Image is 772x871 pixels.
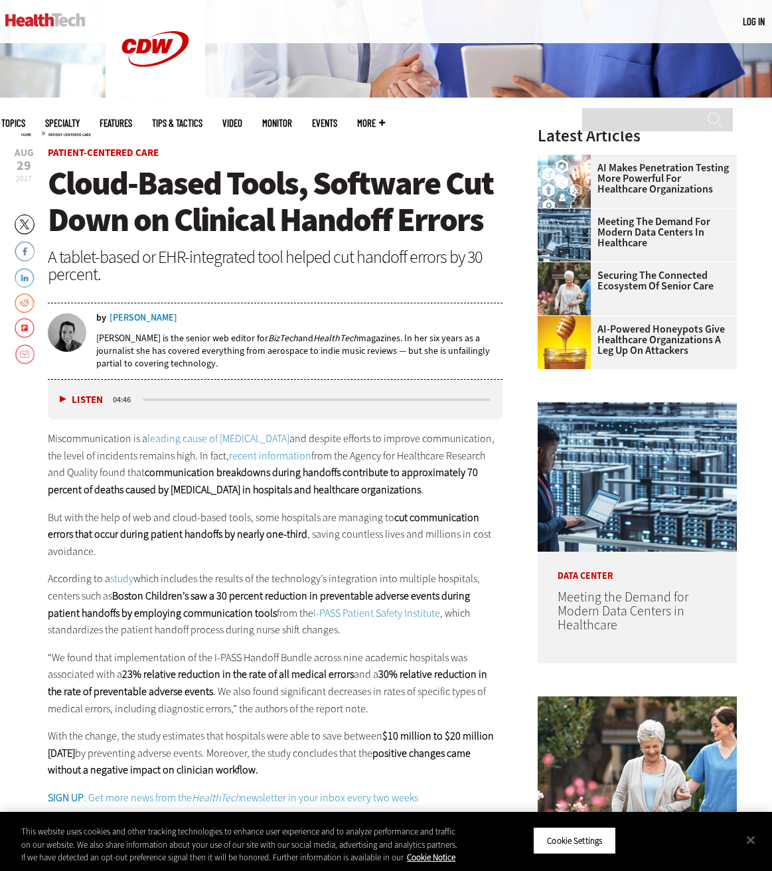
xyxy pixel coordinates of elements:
[538,696,737,846] img: nurse walks with senior woman through a garden
[262,118,292,128] a: MonITor
[533,827,616,854] button: Cookie Settings
[96,332,503,370] p: [PERSON_NAME] is the senior web editor for and magazines. In her six years as a journalist she ha...
[48,313,86,352] img: Juliet Van Wagenen
[558,588,688,634] a: Meeting the Demand for Modern Data Centers in Healthcare
[1,118,25,128] span: Topics
[48,465,478,497] strong: communication breakdowns during handoffs contribute to approximately 70 percent of deaths caused ...
[313,606,440,620] a: I-PASS Patient Safety Institute
[538,402,737,552] img: engineer with laptop overlooking data center
[538,316,597,327] a: jar of honey with a honey dipper
[229,449,311,463] a: recent information
[48,146,159,159] a: Patient-Centered Care
[407,852,455,863] a: More information about your privacy
[268,332,298,345] em: BizTech
[110,313,177,323] a: [PERSON_NAME]
[122,667,354,681] strong: 23% relative reduction in the rate of all medical errors
[152,118,202,128] a: Tips & Tactics
[48,649,503,717] p: “We found that implementation of the I-PASS Handoff Bundle across nine academic hospitals was ass...
[111,394,141,406] div: duration
[222,118,242,128] a: Video
[147,432,289,445] a: leading cause of [MEDICAL_DATA]
[743,15,765,27] a: Log in
[538,208,597,219] a: engineer with laptop overlooking data center
[96,313,106,323] span: by
[192,791,240,805] em: HealthTech
[106,88,205,102] a: CDW
[538,163,729,195] a: AI Makes Penetration Testing More Powerful for Healthcare Organizations
[48,791,84,805] strong: SIGN UP
[736,825,765,854] button: Close
[15,148,34,158] span: Aug
[48,509,503,560] p: But with the help of web and cloud-based tools, some hospitals are managing to , saving countless...
[60,395,103,405] button: Listen
[16,173,32,184] span: 2017
[538,324,729,356] a: AI-Powered Honeypots Give Healthcare Organizations a Leg Up on Attackers
[538,127,737,144] h3: Latest Articles
[48,589,470,620] strong: Boston Children’s saw a 30 percent reduction in preventable adverse events during patient handoff...
[538,155,597,165] a: Healthcare and hacking concept
[538,552,737,581] p: Data Center
[538,216,729,248] a: Meeting the Demand for Modern Data Centers in Healthcare
[48,667,487,698] strong: 30% relative reduction in the rate of preventable adverse events
[100,118,132,128] a: Features
[45,118,80,128] span: Specialty
[48,570,503,638] p: According to a which includes the results of the technology’s integration into multiple hospitals...
[357,118,385,128] span: More
[313,332,358,345] em: HealthTech
[743,15,765,29] div: User menu
[538,208,591,262] img: engineer with laptop overlooking data center
[15,159,34,173] span: 29
[538,155,591,208] img: Healthcare and hacking concept
[538,316,591,369] img: jar of honey with a honey dipper
[48,380,503,420] div: media player
[48,248,503,283] div: A tablet-based or EHR-integrated tool helped cut handoff errors by 30 percent.
[48,791,418,805] a: SIGN UP: Get more news from theHealthTechnewsletter in your inbox every two weeks
[538,262,597,273] a: nurse walks with senior woman through a garden
[48,161,493,242] span: Cloud-Based Tools, Software Cut Down on Clinical Handoff Errors
[538,270,729,291] a: Securing the Connected Ecosystem of Senior Care
[48,430,503,498] p: Miscommunication is a and despite efforts to improve communication, the level of incidents remain...
[48,728,503,779] p: With the change, the study estimates that hospitals were able to save between by preventing adver...
[538,262,591,315] img: nurse walks with senior woman through a garden
[21,825,463,864] div: This website uses cookies and other tracking technologies to enhance user experience and to analy...
[110,572,133,586] a: study
[5,13,86,27] img: Home
[312,118,337,128] a: Events
[48,729,494,760] strong: $10 million to $20 million [DATE]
